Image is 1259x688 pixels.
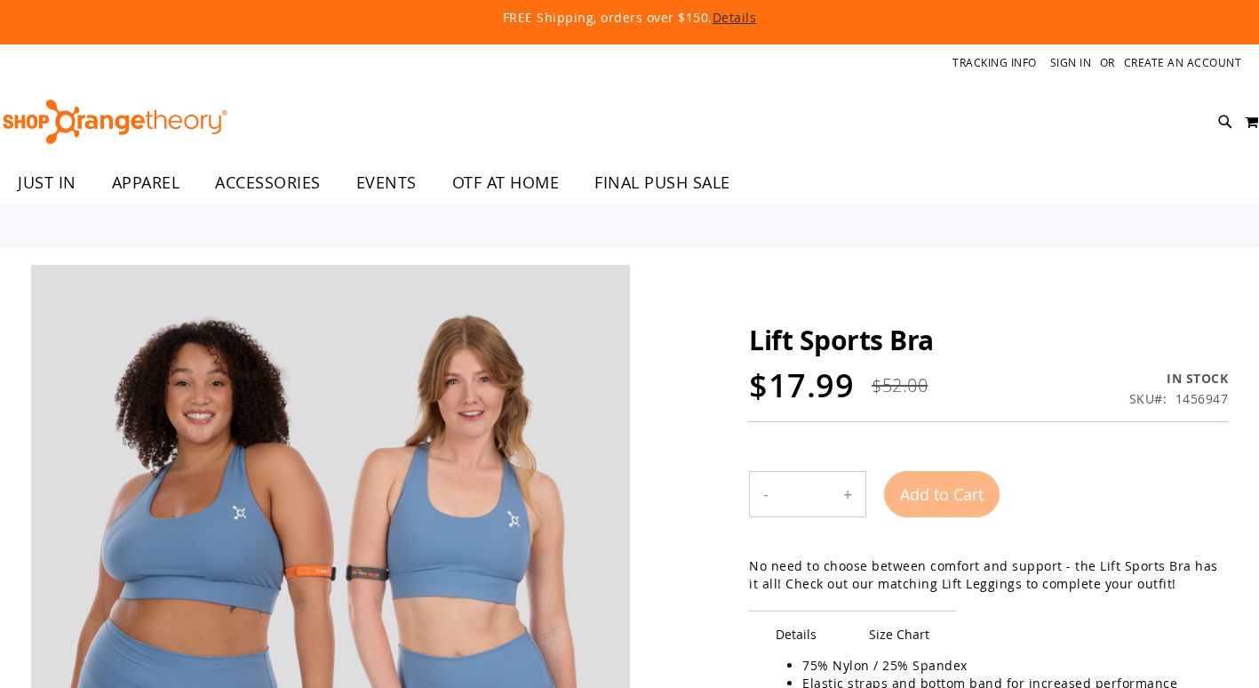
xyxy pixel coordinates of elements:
[18,163,76,203] span: JUST IN
[1175,390,1229,408] div: 1456947
[452,163,560,203] span: OTF AT HOME
[749,611,843,657] span: Details
[830,472,865,516] button: Increase product quantity
[594,163,730,203] span: FINAL PUSH SALE
[1050,55,1092,70] a: Sign In
[749,364,854,407] span: $17.99
[713,9,757,26] a: Details
[1129,370,1229,388] div: Availability
[749,557,1228,593] div: No need to choose between comfort and support - the Lift Sports Bra has it all! Check out our mat...
[577,163,748,203] a: FINAL PUSH SALE
[339,163,434,204] a: EVENTS
[434,163,578,204] a: OTF AT HOME
[1129,390,1167,407] strong: SKU
[197,163,339,204] a: ACCESSORIES
[872,373,928,397] span: $52.00
[1129,370,1229,388] div: In stock
[1124,55,1242,70] a: Create an Account
[215,163,321,203] span: ACCESSORIES
[952,55,1037,70] a: Tracking Info
[802,657,1210,675] li: 75% Nylon / 25% Spandex
[94,163,198,204] a: APPAREL
[96,9,1162,27] p: FREE Shipping, orders over $150.
[842,611,956,657] span: Size Chart
[782,473,830,516] input: Product quantity
[749,322,934,358] span: Lift Sports Bra
[112,163,180,203] span: APPAREL
[356,163,417,203] span: EVENTS
[750,472,782,516] button: Decrease product quantity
